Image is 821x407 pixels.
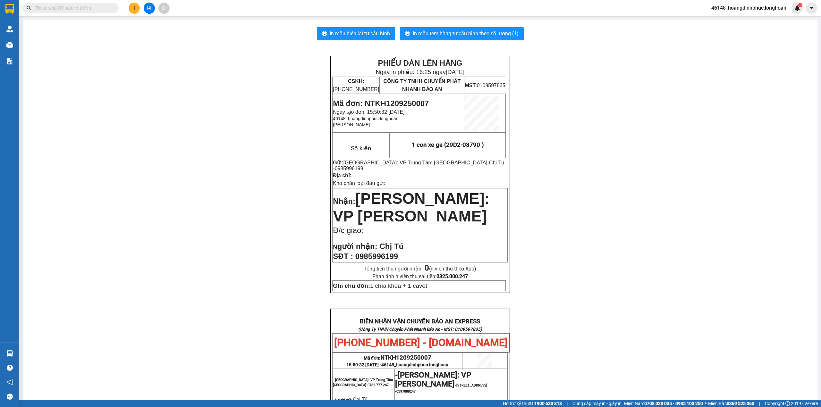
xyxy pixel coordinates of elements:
[395,370,398,379] span: -
[380,354,431,361] span: NTKH1209250007
[378,59,462,67] strong: PHIẾU DÁN LÊN HÀNG
[23,13,112,20] span: Ngày in phiếu: 16:23 ngày
[333,190,489,225] span: [PERSON_NAME]: VP [PERSON_NAME]
[333,244,377,250] strong: N
[158,3,170,14] button: aim
[35,4,111,12] input: Tìm tên, số ĐT hoặc mã đơn
[90,30,130,36] span: 0109597835
[727,401,754,406] strong: 0369 525 060
[396,389,416,394] span: 0397000247
[333,180,385,186] span: Kho phân loại đầu gửi:
[333,226,363,235] span: Đ/c giao:
[132,6,137,10] span: plus
[395,374,487,394] span: -
[335,166,363,171] span: 0985996199
[162,6,166,10] span: aim
[333,282,427,289] span: 1 chìa khóa + 1 cavet
[360,318,480,325] strong: BIÊN NHẬN VẬN CHUYỂN BẢO AN EXPRESS
[333,160,504,171] span: Chị Tú -
[333,79,379,92] span: [PHONE_NUMBER]
[337,242,377,251] span: gười nhận:
[644,401,703,406] strong: 0708 023 035 - 0935 103 250
[333,282,370,289] strong: Ghi chú đơn:
[572,400,622,407] span: Cung cấp máy in - giấy in:
[93,13,112,20] span: [DATE]
[334,336,508,349] span: [PHONE_NUMBER] - [DOMAIN_NAME]
[27,6,31,10] span: search
[705,402,707,405] span: ⚪️
[346,362,448,367] span: 15:50:32 [DATE] -
[333,173,351,178] strong: Địa chỉ:
[405,31,410,37] span: printer
[6,42,13,48] img: warehouse-icon
[348,79,364,84] strong: CSKH:
[3,47,67,65] span: Mã đơn: NTKH1209250008
[358,327,482,332] strong: (Công Ty TNHH Chuyển Phát Nhanh Bảo An - MST: 0109597835)
[6,26,13,32] img: warehouse-icon
[5,4,14,14] img: logo-vxr
[503,400,562,407] span: Hỗ trợ kỹ thuật:
[567,400,568,407] span: |
[798,3,802,7] sup: 1
[50,21,89,45] span: CÔNG TY TNHH CHUYỂN PHÁT NHANH BẢO AN
[413,29,519,37] span: In mẫu tem hàng tự cấu hình theo số lượng (1)
[364,266,476,272] span: Tổng tiền thu người nhận:
[333,109,404,115] span: Ngày tạo đơn: 15:50:32 [DATE]
[759,400,760,407] span: |
[333,398,352,402] strong: - Người gửi:
[3,28,49,39] span: [PHONE_NUMBER]
[333,197,355,205] span: Nhận:
[333,160,343,165] strong: Gửi:
[317,27,395,40] button: printerIn mẫu biên lai tự cấu hình
[129,3,140,14] button: plus
[534,401,562,406] strong: 1900 633 818
[395,370,471,388] span: [PERSON_NAME]: VP [PERSON_NAME]
[144,3,155,14] button: file-add
[446,69,465,75] span: [DATE]
[330,29,390,37] span: In mẫu biên lai tự cấu hình
[90,30,102,36] strong: MST:
[7,394,13,400] span: message
[436,273,468,279] strong: 0325.000.247
[343,160,487,165] span: [GEOGRAPHIC_DATA]: VP Trung Tâm [GEOGRAPHIC_DATA]
[333,252,353,261] strong: SĐT :
[355,252,398,261] span: 0985996199
[794,5,800,11] img: icon-new-feature
[708,400,754,407] span: Miền Bắc
[400,27,524,40] button: printerIn mẫu tem hàng tự cấu hình theo số lượng (1)
[372,273,468,279] span: Phản ánh n.viên thu sai tiền:
[806,3,817,14] button: caret-down
[465,83,477,88] strong: MST:
[7,379,13,385] span: notification
[799,3,801,7] span: 1
[7,365,13,371] span: question-circle
[809,5,815,11] span: caret-down
[333,160,504,171] span: -
[333,99,429,108] span: Mã đơn: NTKH1209250007
[411,141,484,148] span: 1 con xe ga (29D2-03790 )
[147,6,151,10] span: file-add
[379,242,403,251] span: Chị Tú
[785,401,790,406] span: copyright
[368,383,389,387] span: 0782.777.247
[383,79,461,92] span: CÔNG TY TNHH CHUYỂN PHÁT NHANH BẢO AN
[706,4,791,12] span: 46148_hoangdinhphuc.longhoan
[333,122,370,127] span: [PERSON_NAME]
[18,28,34,33] strong: CSKH:
[6,350,13,357] img: warehouse-icon
[465,83,505,88] span: 0109597835
[376,69,464,75] span: Ngày in phiếu: 16:25 ngày
[333,116,398,121] span: 46148_hoangdinhphuc.longhoan
[322,31,327,37] span: printer
[624,400,703,407] span: Miền Nam
[381,362,448,367] span: 46148_hoangdinhphuc.longhoan
[333,378,393,387] span: - [GEOGRAPHIC_DATA]: VP Trung Tâm [GEOGRAPHIC_DATA]-
[364,355,432,361] span: Mã đơn:
[425,266,476,272] span: (n.viên thu theo App)
[351,145,371,152] span: Số kiện
[6,58,13,64] img: solution-icon
[425,263,429,272] strong: 0
[25,3,109,12] strong: PHIẾU DÁN LÊN HÀNG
